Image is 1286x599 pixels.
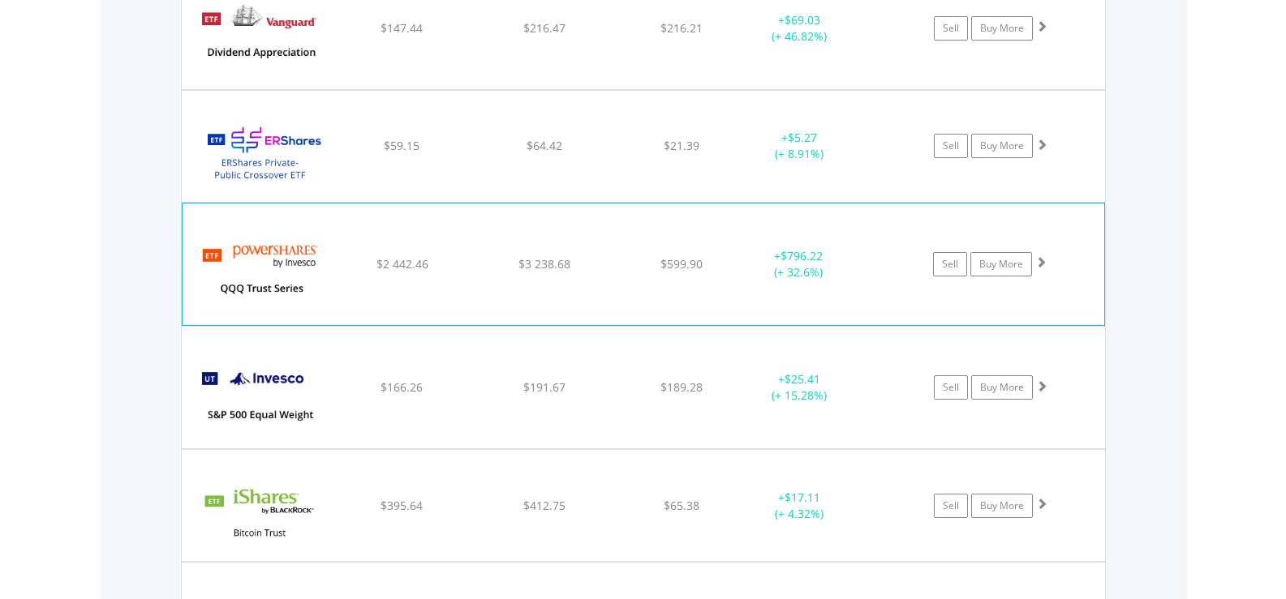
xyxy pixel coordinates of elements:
[190,347,329,444] img: EQU.US.RSP.png
[660,256,703,272] span: $599.90
[523,498,566,513] span: $412.75
[523,20,566,36] span: $216.47
[738,12,861,45] div: + (+ 46.82%)
[738,490,861,522] div: + (+ 4.32%)
[381,379,423,395] span: $166.26
[785,371,820,387] span: $25.41
[664,498,699,513] span: $65.38
[738,130,861,162] div: + (+ 8.91%)
[376,256,428,272] span: $2 442.46
[664,138,699,153] span: $21.39
[785,490,820,505] span: $17.11
[934,375,968,400] a: Sell
[518,256,570,272] span: $3 238.68
[527,138,562,153] span: $64.42
[971,375,1033,400] a: Buy More
[660,20,703,36] span: $216.21
[971,134,1033,158] a: Buy More
[934,494,968,518] a: Sell
[381,498,423,513] span: $395.64
[738,248,859,280] div: + (+ 32.6%)
[191,224,330,321] img: EQU.US.QQQ.png
[523,379,566,395] span: $191.67
[781,248,823,263] span: $796.22
[934,16,968,41] a: Sell
[785,12,820,28] span: $69.03
[384,138,419,153] span: $59.15
[381,20,423,36] span: $147.44
[933,252,967,276] a: Sell
[934,134,968,158] a: Sell
[190,111,329,198] img: EQU.US.XOVR.png
[970,252,1032,276] a: Buy More
[971,494,1033,518] a: Buy More
[971,16,1033,41] a: Buy More
[190,470,329,557] img: EQU.US.IBIT.png
[738,371,861,404] div: + (+ 15.28%)
[660,379,703,395] span: $189.28
[788,130,817,145] span: $5.27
